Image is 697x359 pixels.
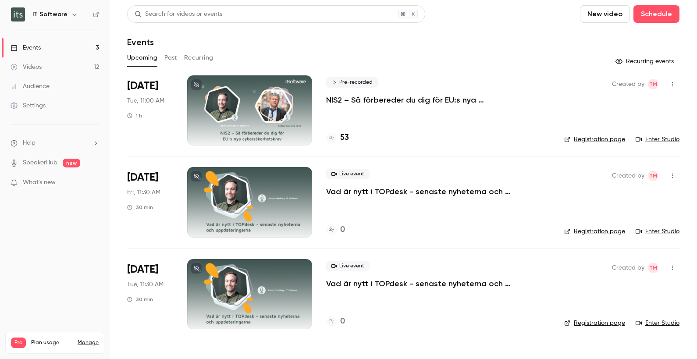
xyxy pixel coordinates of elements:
[648,171,658,181] span: Tanya Masiyenka
[127,51,157,65] button: Upcoming
[23,178,56,187] span: What's new
[340,316,345,327] h4: 0
[11,63,42,71] div: Videos
[326,278,550,289] a: Vad är nytt i TOPdesk - senaste nyheterna och uppdateringarna
[649,263,657,273] span: TM
[564,227,625,236] a: Registration page
[648,79,658,89] span: Tanya Masiyenka
[11,43,41,52] div: Events
[326,261,370,271] span: Live event
[164,51,177,65] button: Past
[649,79,657,89] span: TM
[11,139,99,148] li: help-dropdown-opener
[127,296,153,303] div: 30 min
[184,51,213,65] button: Recurring
[135,10,222,19] div: Search for videos or events
[89,179,99,187] iframe: Noticeable Trigger
[636,319,679,327] a: Enter Studio
[340,132,349,144] h4: 53
[127,167,173,237] div: Oct 24 Fri, 11:30 AM (Europe/Stockholm)
[127,79,158,93] span: [DATE]
[127,280,164,289] span: Tue, 11:30 AM
[612,263,644,273] span: Created by
[326,316,345,327] a: 0
[648,263,658,273] span: Tanya Masiyenka
[326,132,349,144] a: 53
[11,338,26,348] span: Pro
[78,339,99,346] a: Manage
[326,169,370,179] span: Live event
[127,171,158,185] span: [DATE]
[326,186,550,197] a: Vad är nytt i TOPdesk - senaste nyheterna och uppdateringarna
[127,37,154,47] h1: Events
[127,188,160,197] span: Fri, 11:30 AM
[127,259,173,329] div: Dec 16 Tue, 11:30 AM (Europe/Stockholm)
[23,158,57,167] a: SpeakerHub
[127,204,153,211] div: 30 min
[127,96,164,105] span: Tue, 11:00 AM
[633,5,679,23] button: Schedule
[127,75,173,146] div: Sep 16 Tue, 11:00 AM (Europe/Stockholm)
[564,135,625,144] a: Registration page
[11,101,46,110] div: Settings
[326,95,550,105] a: NIS2 – Så förbereder du dig för EU:s nya cybersäkerhetskrav
[612,171,644,181] span: Created by
[326,77,378,88] span: Pre-recorded
[31,339,72,346] span: Plan usage
[63,159,80,167] span: new
[649,171,657,181] span: TM
[11,82,50,91] div: Audience
[127,263,158,277] span: [DATE]
[23,139,36,148] span: Help
[612,79,644,89] span: Created by
[564,319,625,327] a: Registration page
[636,227,679,236] a: Enter Studio
[326,224,345,236] a: 0
[32,10,68,19] h6: IT Software
[636,135,679,144] a: Enter Studio
[612,54,679,68] button: Recurring events
[127,112,142,119] div: 1 h
[580,5,630,23] button: New video
[11,7,25,21] img: IT Software
[340,224,345,236] h4: 0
